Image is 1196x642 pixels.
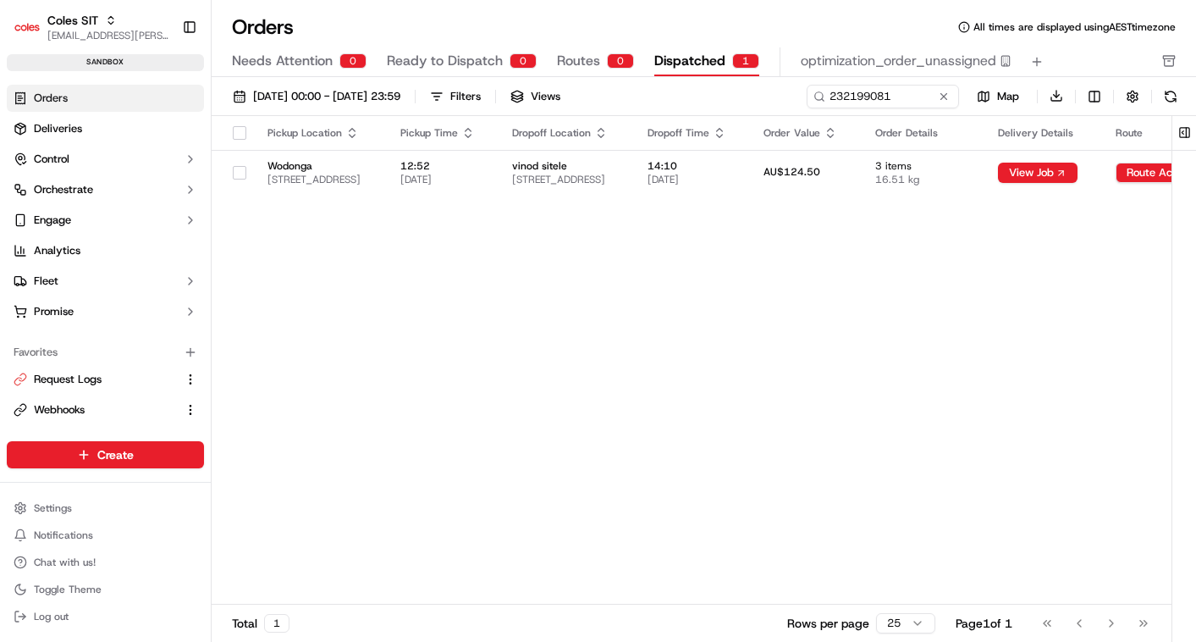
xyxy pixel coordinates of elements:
[34,583,102,596] span: Toggle Theme
[512,126,620,140] div: Dropoff Location
[7,176,204,203] button: Orchestrate
[7,207,204,234] button: Engage
[34,304,74,319] span: Promise
[34,556,96,569] span: Chat with us!
[1159,85,1182,108] button: Refresh
[531,89,560,104] span: Views
[34,152,69,167] span: Control
[400,159,485,173] span: 12:52
[7,578,204,601] button: Toggle Theme
[807,85,959,108] input: Type to search
[264,614,289,633] div: 1
[34,501,72,515] span: Settings
[450,89,481,104] div: Filters
[267,173,373,186] span: [STREET_ADDRESS]
[34,610,69,623] span: Log out
[648,173,737,186] span: [DATE]
[801,51,996,71] span: optimization_order_unassigned
[225,85,408,108] button: [DATE] 00:00 - [DATE] 23:59
[956,615,1012,632] div: Page 1 of 1
[232,614,289,633] div: Total
[47,12,98,29] button: Coles SIT
[7,7,175,47] button: Coles SITColes SIT[EMAIL_ADDRESS][PERSON_NAME][PERSON_NAME][DOMAIN_NAME]
[7,523,204,547] button: Notifications
[14,372,177,387] a: Request Logs
[512,173,620,186] span: [STREET_ADDRESS]
[267,159,373,173] span: Wodonga
[232,51,333,71] span: Needs Attention
[267,126,373,140] div: Pickup Location
[997,89,1019,104] span: Map
[875,173,972,186] span: 16.51 kg
[973,20,1176,34] span: All times are displayed using AEST timezone
[34,402,85,418] span: Webhooks
[875,159,972,173] span: 3 items
[557,51,600,71] span: Routes
[512,159,620,173] span: vinod sitele
[34,372,102,387] span: Request Logs
[7,605,204,628] button: Log out
[648,159,737,173] span: 14:10
[34,274,58,289] span: Fleet
[7,85,204,112] a: Orders
[7,496,204,520] button: Settings
[7,396,204,423] button: Webhooks
[7,237,204,264] a: Analytics
[648,126,737,140] div: Dropoff Time
[97,446,134,463] span: Create
[7,146,204,173] button: Control
[998,166,1078,180] a: View Job
[7,551,204,574] button: Chat with us!
[400,173,485,186] span: [DATE]
[34,213,71,228] span: Engage
[607,53,634,69] div: 0
[787,615,869,632] p: Rows per page
[34,91,68,106] span: Orders
[232,14,294,41] h1: Orders
[7,441,204,468] button: Create
[7,298,204,325] button: Promise
[998,126,1089,140] div: Delivery Details
[14,402,177,418] a: Webhooks
[875,126,972,140] div: Order Details
[503,85,568,108] button: Views
[763,126,847,140] div: Order Value
[14,14,41,41] img: Coles SIT
[34,243,80,258] span: Analytics
[763,165,820,179] span: AU$124.50
[510,53,537,69] div: 0
[7,268,204,295] button: Fleet
[7,366,204,393] button: Request Logs
[966,86,1030,107] button: Map
[7,339,204,366] div: Favorites
[400,126,485,140] div: Pickup Time
[34,182,93,197] span: Orchestrate
[253,89,400,104] span: [DATE] 00:00 - [DATE] 23:59
[34,121,82,136] span: Deliveries
[7,115,204,142] a: Deliveries
[654,51,725,71] span: Dispatched
[998,163,1078,183] button: View Job
[34,529,93,542] span: Notifications
[7,54,204,71] div: sandbox
[422,85,488,108] button: Filters
[732,53,759,69] div: 1
[339,53,367,69] div: 0
[47,29,168,42] button: [EMAIL_ADDRESS][PERSON_NAME][PERSON_NAME][DOMAIN_NAME]
[387,51,503,71] span: Ready to Dispatch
